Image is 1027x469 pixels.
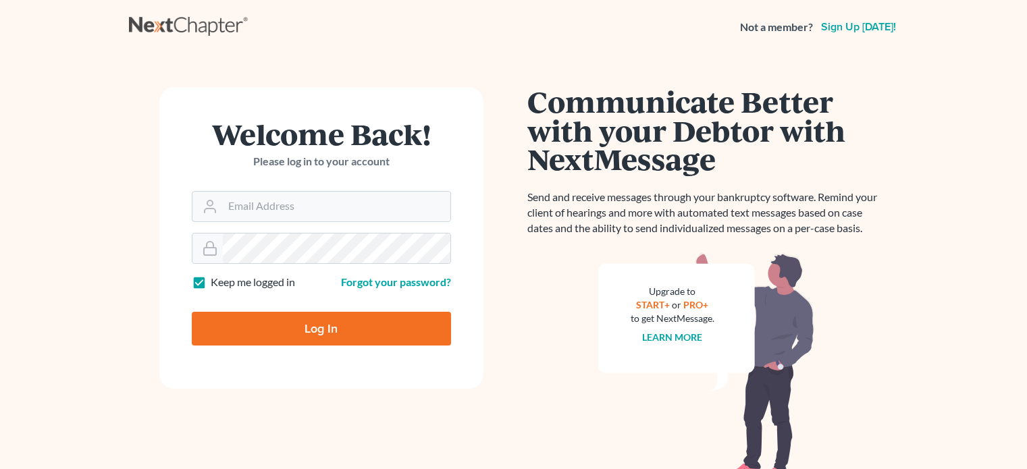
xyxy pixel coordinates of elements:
div: Upgrade to [631,285,714,298]
a: START+ [636,299,670,310]
span: or [672,299,681,310]
p: Please log in to your account [192,154,451,169]
h1: Communicate Better with your Debtor with NextMessage [527,87,885,173]
strong: Not a member? [740,20,813,35]
h1: Welcome Back! [192,119,451,148]
div: to get NextMessage. [631,312,714,325]
p: Send and receive messages through your bankruptcy software. Remind your client of hearings and mo... [527,190,885,236]
input: Log In [192,312,451,346]
input: Email Address [223,192,450,221]
a: Learn more [642,331,702,343]
a: Forgot your password? [341,275,451,288]
a: PRO+ [683,299,708,310]
label: Keep me logged in [211,275,295,290]
a: Sign up [DATE]! [818,22,899,32]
